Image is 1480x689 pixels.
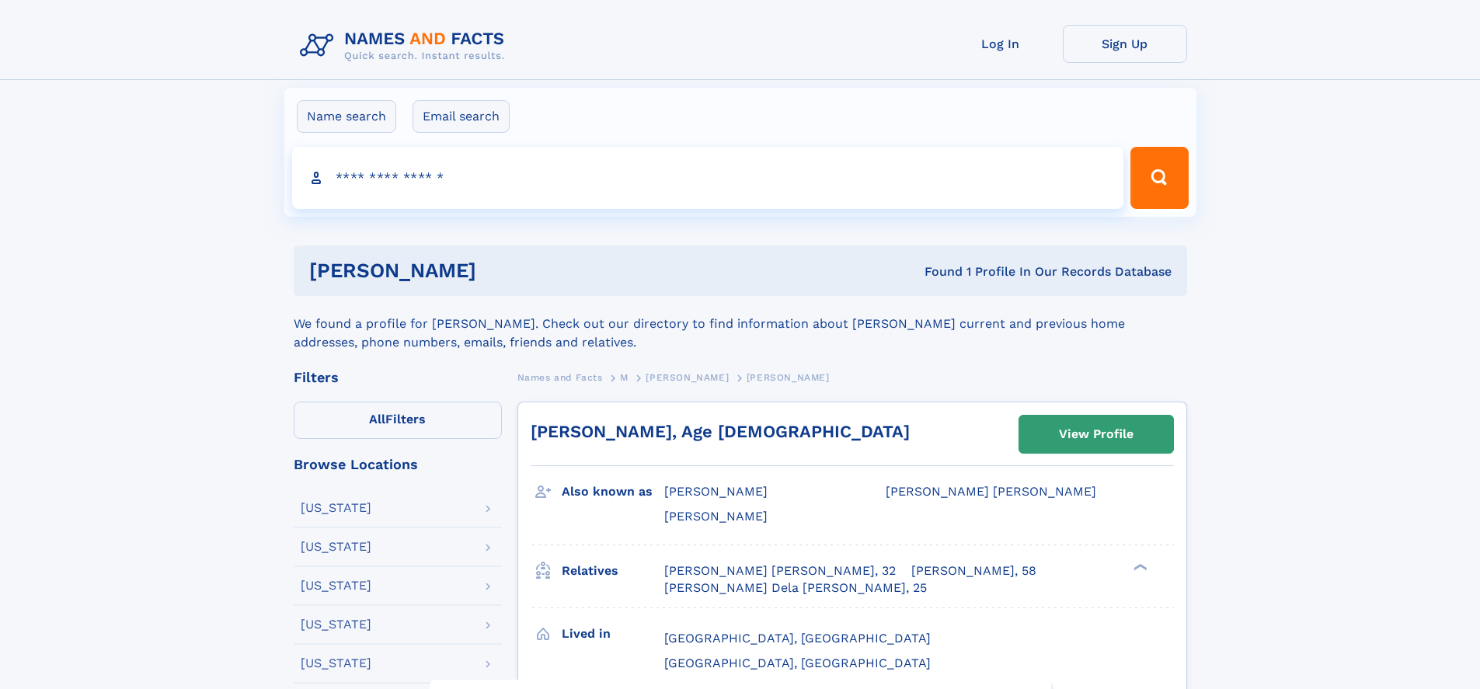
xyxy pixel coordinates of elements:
[664,562,896,579] a: [PERSON_NAME] [PERSON_NAME], 32
[562,558,664,584] h3: Relatives
[911,562,1036,579] a: [PERSON_NAME], 58
[562,621,664,647] h3: Lived in
[301,502,371,514] div: [US_STATE]
[938,25,1063,63] a: Log In
[309,261,701,280] h1: [PERSON_NAME]
[664,656,931,670] span: [GEOGRAPHIC_DATA], [GEOGRAPHIC_DATA]
[1130,562,1148,572] div: ❯
[646,367,729,387] a: [PERSON_NAME]
[1130,147,1188,209] button: Search Button
[301,541,371,553] div: [US_STATE]
[747,372,830,383] span: [PERSON_NAME]
[620,367,629,387] a: M
[646,372,729,383] span: [PERSON_NAME]
[294,458,502,472] div: Browse Locations
[886,484,1096,499] span: [PERSON_NAME] [PERSON_NAME]
[292,147,1124,209] input: search input
[620,372,629,383] span: M
[294,296,1187,352] div: We found a profile for [PERSON_NAME]. Check out our directory to find information about [PERSON_N...
[664,484,768,499] span: [PERSON_NAME]
[1059,416,1134,452] div: View Profile
[294,371,502,385] div: Filters
[301,579,371,592] div: [US_STATE]
[1063,25,1187,63] a: Sign Up
[664,579,927,597] a: [PERSON_NAME] Dela [PERSON_NAME], 25
[294,25,517,67] img: Logo Names and Facts
[294,402,502,439] label: Filters
[1019,416,1173,453] a: View Profile
[664,631,931,646] span: [GEOGRAPHIC_DATA], [GEOGRAPHIC_DATA]
[562,478,664,505] h3: Also known as
[664,509,768,524] span: [PERSON_NAME]
[700,263,1172,280] div: Found 1 Profile In Our Records Database
[297,100,396,133] label: Name search
[301,657,371,670] div: [US_STATE]
[531,422,910,441] a: [PERSON_NAME], Age [DEMOGRAPHIC_DATA]
[517,367,603,387] a: Names and Facts
[369,412,385,426] span: All
[413,100,510,133] label: Email search
[301,618,371,631] div: [US_STATE]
